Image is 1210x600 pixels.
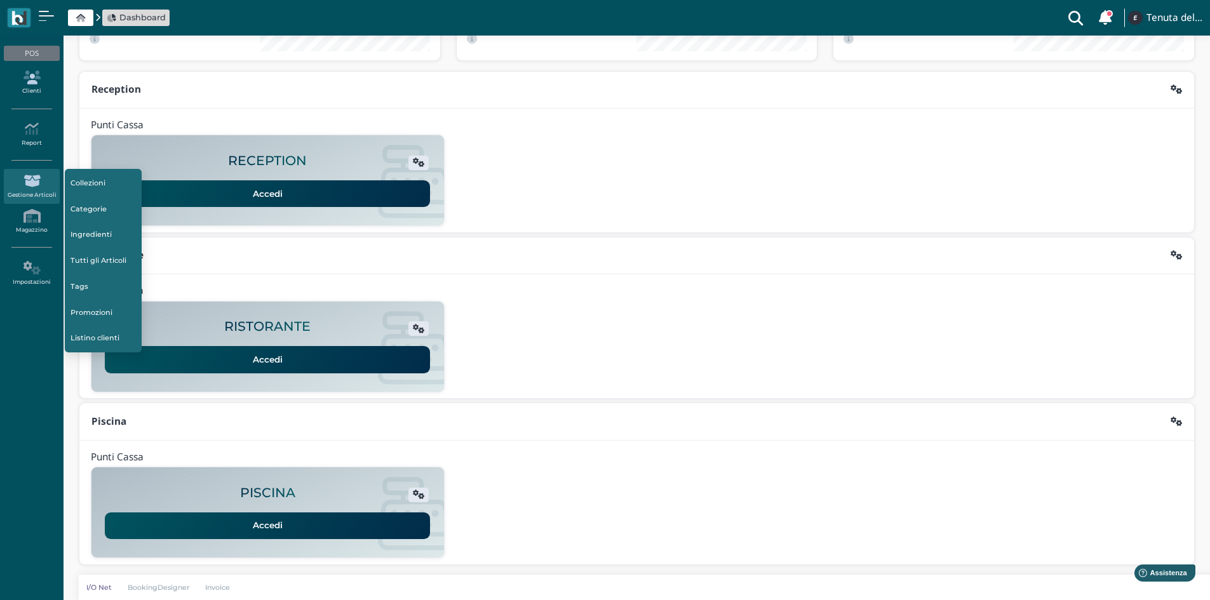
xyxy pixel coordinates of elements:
[91,452,144,463] h4: Punti Cassa
[65,197,142,221] a: Categorie
[4,117,59,152] a: Report
[1120,561,1199,589] iframe: Help widget launcher
[65,300,142,324] a: Promozioni
[65,223,142,247] a: Ingredienti
[1128,11,1142,25] img: ...
[1146,13,1202,23] h4: Tenuta del Barco
[105,346,430,373] a: Accedi
[4,65,59,100] a: Clienti
[119,11,166,23] span: Dashboard
[4,46,59,61] div: POS
[37,10,84,20] span: Assistenza
[107,11,166,23] a: Dashboard
[228,154,307,168] h2: RECEPTION
[11,11,26,25] img: logo
[65,171,142,195] a: Collezioni
[240,486,295,500] h2: PISCINA
[224,319,311,334] h2: RISTORANTE
[86,582,112,592] p: I/O Net
[198,582,239,592] a: Invoice
[105,180,430,207] a: Accedi
[65,326,142,350] a: Listino clienti
[105,512,430,539] a: Accedi
[4,169,59,204] a: Gestione Articoli
[1126,3,1202,33] a: ... Tenuta del Barco
[65,249,142,273] a: Tutti gli Articoli
[91,83,141,96] b: Reception
[65,275,142,299] a: Tags
[4,204,59,239] a: Magazzino
[4,256,59,291] a: Impostazioni
[91,120,144,131] h4: Punti Cassa
[119,582,198,592] a: BookingDesigner
[91,415,126,428] b: Piscina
